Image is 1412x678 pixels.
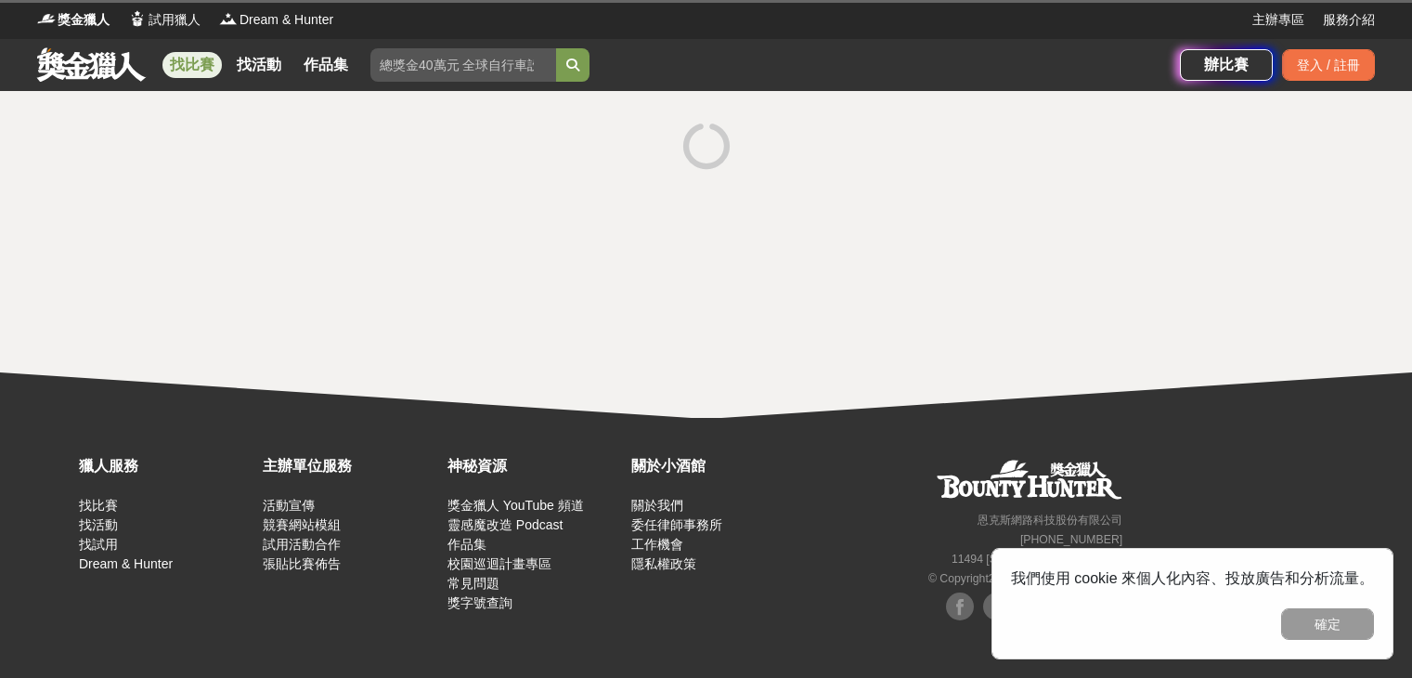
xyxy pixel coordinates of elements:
[263,498,315,513] a: 活動宣傳
[631,517,722,532] a: 委任律師事務所
[219,10,333,30] a: LogoDream & Hunter
[447,556,551,571] a: 校園巡迴計畫專區
[370,48,556,82] input: 總獎金40萬元 全球自行車設計比賽
[1323,10,1375,30] a: 服務介紹
[447,537,486,552] a: 作品集
[1281,608,1374,640] button: 確定
[952,553,1122,566] small: 11494 [STREET_ADDRESS] 3 樓
[447,517,563,532] a: 靈感魔改造 Podcast
[447,576,499,591] a: 常見問題
[983,593,1011,620] img: Facebook
[1252,10,1304,30] a: 主辦專區
[447,455,622,477] div: 神秘資源
[928,572,1122,585] small: © Copyright 2025 . All Rights Reserved.
[37,10,110,30] a: Logo獎金獵人
[631,556,696,571] a: 隱私權政策
[79,455,253,477] div: 獵人服務
[79,556,173,571] a: Dream & Hunter
[978,514,1122,527] small: 恩克斯網路科技股份有限公司
[240,10,333,30] span: Dream & Hunter
[263,537,341,552] a: 試用活動合作
[229,52,289,78] a: 找活動
[219,9,238,28] img: Logo
[946,593,974,620] img: Facebook
[263,517,341,532] a: 競賽網站模組
[79,537,118,552] a: 找試用
[162,52,222,78] a: 找比賽
[1011,570,1374,586] span: 我們使用 cookie 來個人化內容、投放廣告和分析流量。
[631,537,683,552] a: 工作機會
[1282,49,1375,81] div: 登入 / 註冊
[1180,49,1273,81] a: 辦比賽
[128,10,201,30] a: Logo試用獵人
[296,52,356,78] a: 作品集
[37,9,56,28] img: Logo
[128,9,147,28] img: Logo
[149,10,201,30] span: 試用獵人
[263,455,437,477] div: 主辦單位服務
[1020,533,1122,546] small: [PHONE_NUMBER]
[58,10,110,30] span: 獎金獵人
[447,595,512,610] a: 獎字號查詢
[631,455,806,477] div: 關於小酒館
[79,517,118,532] a: 找活動
[263,556,341,571] a: 張貼比賽佈告
[447,498,584,513] a: 獎金獵人 YouTube 頻道
[79,498,118,513] a: 找比賽
[631,498,683,513] a: 關於我們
